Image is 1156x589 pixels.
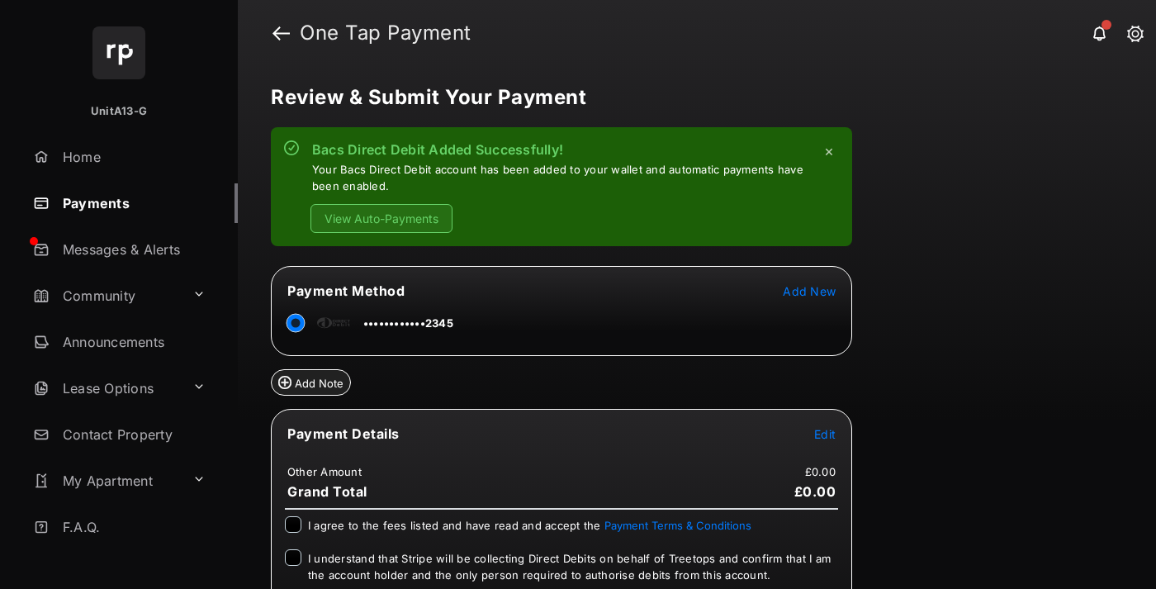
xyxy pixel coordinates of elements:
[287,464,362,479] td: Other Amount
[310,204,452,233] button: View Auto-Payments
[26,183,238,223] a: Payments
[308,519,751,532] span: I agree to the fees listed and have read and accept the
[26,322,238,362] a: Announcements
[26,461,186,501] a: My Apartment
[26,415,238,454] a: Contact Property
[814,427,836,441] span: Edit
[604,519,751,532] button: I agree to the fees listed and have read and accept the
[804,464,836,479] td: £0.00
[287,483,367,500] span: Grand Total
[312,140,813,159] h3: Bacs Direct Debit Added Successfully!
[26,137,238,177] a: Home
[300,23,471,43] strong: One Tap Payment
[308,552,831,582] span: I understand that Stripe will be collecting Direct Debits on behalf of Treetops and confirm that ...
[271,88,1110,107] h5: Review & Submit Your Payment
[814,425,836,442] button: Edit
[287,425,400,442] span: Payment Details
[363,316,453,330] span: ••••••••••••2345
[287,283,405,299] span: Payment Method
[783,283,836,299] button: Add New
[271,369,351,396] button: Add Note
[819,140,839,162] button: Close banner
[312,162,813,194] em: Your Bacs Direct Debit account has been added to your wallet and automatic payments have been ena...
[26,276,186,316] a: Community
[26,507,238,547] a: F.A.Q.
[783,284,836,298] span: Add New
[91,103,147,120] p: UnitA13-G
[92,26,145,79] img: svg+xml;base64,PHN2ZyB4bWxucz0iaHR0cDovL3d3dy53My5vcmcvMjAwMC9zdmciIHdpZHRoPSI2NCIgaGVpZ2h0PSI2NC...
[26,230,238,269] a: Messages & Alerts
[794,483,836,500] span: £0.00
[26,368,186,408] a: Lease Options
